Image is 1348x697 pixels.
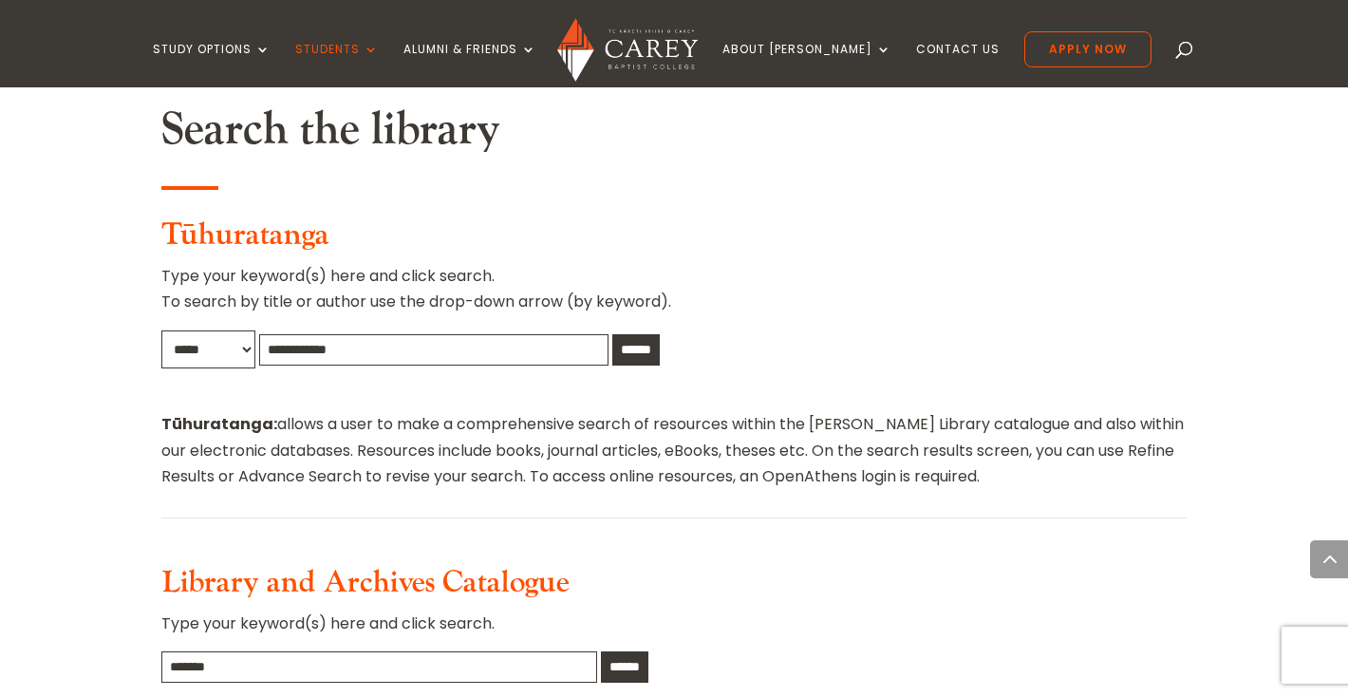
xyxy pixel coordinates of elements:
[295,43,379,87] a: Students
[161,565,1187,611] h3: Library and Archives Catalogue
[916,43,1000,87] a: Contact Us
[153,43,271,87] a: Study Options
[403,43,536,87] a: Alumni & Friends
[161,413,277,435] strong: Tūhuratanga:
[161,217,1187,263] h3: Tūhuratanga
[722,43,891,87] a: About [PERSON_NAME]
[161,263,1187,330] p: Type your keyword(s) here and click search. To search by title or author use the drop-down arrow ...
[161,103,1187,167] h2: Search the library
[557,18,697,82] img: Carey Baptist College
[161,611,1187,651] p: Type your keyword(s) here and click search.
[161,411,1187,489] p: allows a user to make a comprehensive search of resources within the [PERSON_NAME] Library catalo...
[1024,31,1151,67] a: Apply Now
